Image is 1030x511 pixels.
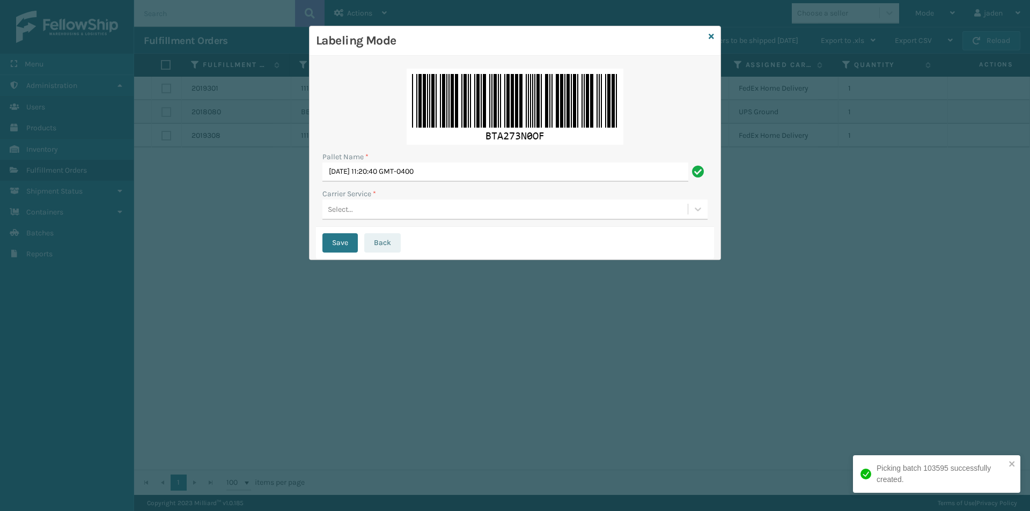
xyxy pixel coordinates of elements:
[322,151,369,162] label: Pallet Name
[407,69,623,145] img: 6AAAAAElFTkSuQmCC
[322,188,376,199] label: Carrier Service
[322,233,358,253] button: Save
[364,233,401,253] button: Back
[877,463,1005,485] div: Picking batch 103595 successfully created.
[328,204,353,215] div: Select...
[1009,460,1016,470] button: close
[316,33,704,49] h3: Labeling Mode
